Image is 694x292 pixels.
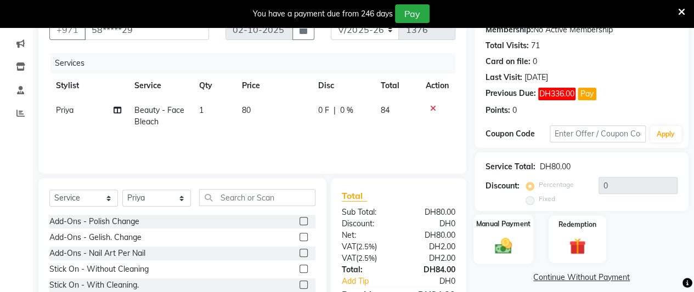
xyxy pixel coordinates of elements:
label: Manual Payment [476,219,531,229]
div: Discount: [334,218,399,230]
div: Membership: [486,24,533,36]
div: Points: [486,105,510,116]
input: Enter Offer / Coupon Code [550,125,646,142]
div: 0 [533,56,537,67]
div: DH2.00 [398,241,464,253]
th: Disc [312,73,374,98]
div: DH0 [398,218,464,230]
img: _cash.svg [489,236,517,255]
div: Add-Ons - Gelish. Change [49,232,142,243]
span: 80 [242,105,251,115]
div: No Active Membership [486,24,678,36]
div: Discount: [486,180,520,192]
div: Previous Due: [486,88,536,100]
button: Apply [650,126,681,142]
label: Redemption [558,220,596,230]
th: Service [128,73,192,98]
label: Fixed [539,194,555,204]
div: Card on file: [486,56,531,67]
span: Beauty - Face Bleach [134,105,184,127]
div: Stick On - With Cleaning. [49,279,139,291]
button: Pay [395,4,430,23]
div: DH2.00 [398,253,464,264]
div: 71 [531,40,540,51]
div: ( ) [334,241,399,253]
div: DH0 [409,276,464,287]
a: Add Tip [334,276,409,287]
div: Last Visit: [486,72,522,83]
div: Stick On - Without Cleaning [49,264,149,275]
span: 2.5% [358,254,375,262]
span: Priya [56,105,74,115]
span: 2.5% [358,242,375,251]
th: Price [235,73,312,98]
span: 0 F [318,105,329,116]
div: Sub Total: [334,207,399,218]
div: 0 [512,105,517,116]
span: | [334,105,336,116]
div: DH80.00 [398,207,464,218]
div: DH84.00 [398,264,464,276]
div: Net: [334,230,399,241]
label: Percentage [539,180,574,190]
th: Total [374,73,419,98]
button: +971 [49,19,86,40]
div: You have a payment due from 246 days [253,8,393,20]
span: VAT [342,253,356,263]
span: 84 [381,105,390,115]
span: 0 % [340,105,353,116]
div: Coupon Code [486,128,550,140]
input: Search by Name/Mobile/Email/Code [84,19,209,40]
button: Pay [578,88,596,100]
a: Continue Without Payment [477,272,686,283]
div: Add-Ons - Polish Change [49,216,139,227]
div: [DATE] [524,72,548,83]
img: _gift.svg [564,236,591,256]
div: DH80.00 [398,230,464,241]
div: ( ) [334,253,399,264]
div: Total: [334,264,399,276]
input: Search or Scan [199,189,315,206]
div: DH80.00 [540,161,571,173]
span: 1 [199,105,204,115]
th: Action [419,73,455,98]
div: Services [50,53,464,73]
th: Stylist [49,73,128,98]
span: DH336.00 [538,88,575,100]
div: Total Visits: [486,40,529,51]
span: VAT [342,242,356,251]
span: Total [342,190,367,202]
div: Service Total: [486,161,535,173]
th: Qty [193,73,235,98]
div: Add-Ons - Nail Art Per Nail [49,248,145,259]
